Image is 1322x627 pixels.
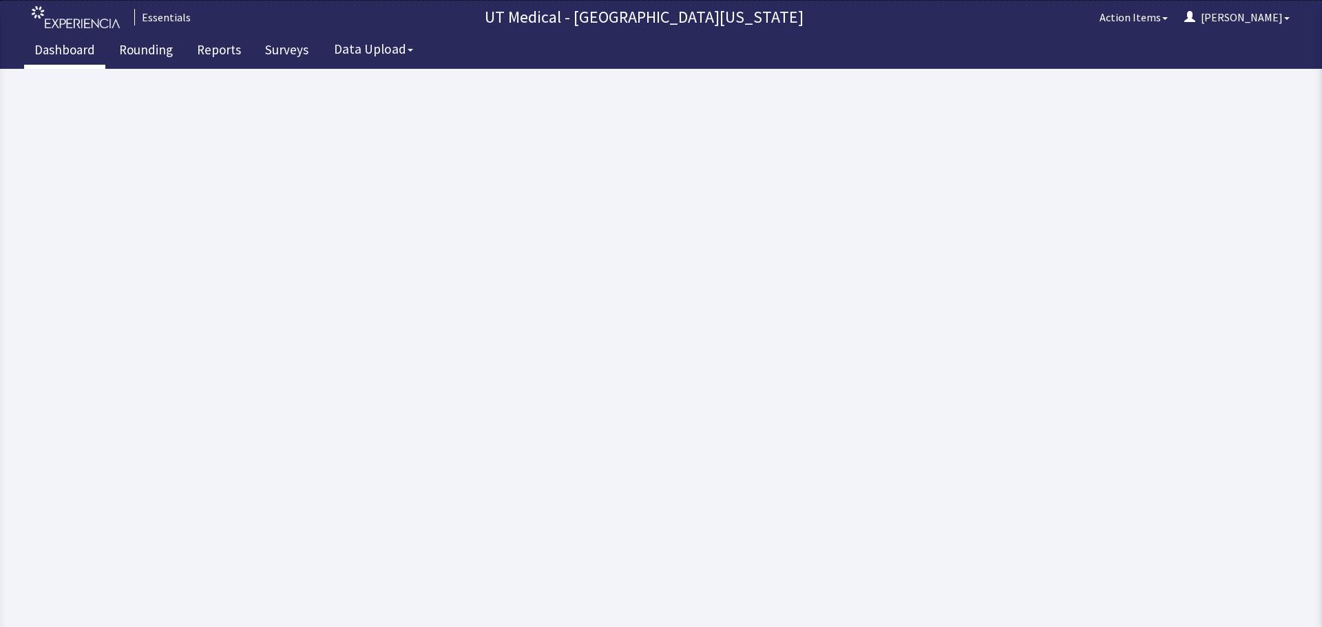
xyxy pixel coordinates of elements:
img: experiencia_logo.png [32,6,120,29]
a: Rounding [109,34,183,69]
p: UT Medical - [GEOGRAPHIC_DATA][US_STATE] [196,6,1091,28]
button: Action Items [1091,3,1176,31]
button: Data Upload [326,36,421,62]
button: [PERSON_NAME] [1176,3,1298,31]
a: Reports [187,34,251,69]
div: Essentials [134,9,191,25]
a: Dashboard [24,34,105,69]
a: Surveys [255,34,319,69]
